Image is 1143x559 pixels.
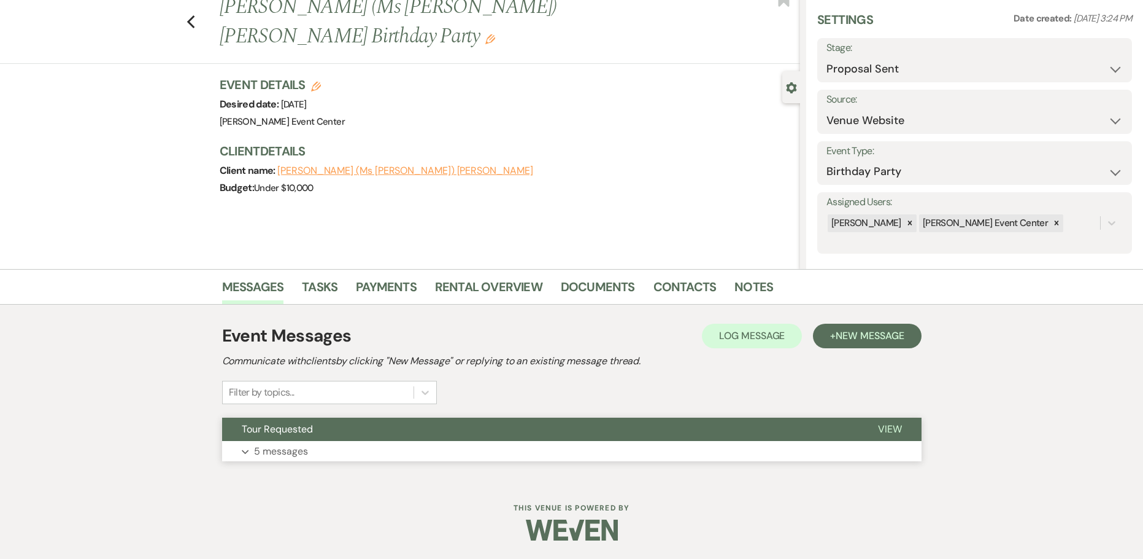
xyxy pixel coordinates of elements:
[302,277,337,304] a: Tasks
[222,277,284,304] a: Messages
[828,214,903,232] div: [PERSON_NAME]
[254,182,314,194] span: Under $10,000
[281,98,307,111] span: [DATE]
[786,81,797,93] button: Close lead details
[526,509,618,552] img: Weven Logo
[1014,12,1074,25] span: Date created:
[229,385,294,400] div: Filter by topics...
[702,324,802,348] button: Log Message
[1074,12,1132,25] span: [DATE] 3:24 PM
[220,181,255,194] span: Budget:
[826,91,1123,109] label: Source:
[356,277,417,304] a: Payments
[719,329,785,342] span: Log Message
[485,33,495,44] button: Edit
[222,418,858,441] button: Tour Requested
[220,98,281,111] span: Desired date:
[817,11,873,38] h3: Settings
[242,423,313,436] span: Tour Requested
[734,277,773,304] a: Notes
[222,323,352,349] h1: Event Messages
[220,164,278,177] span: Client name:
[826,39,1123,57] label: Stage:
[220,115,345,128] span: [PERSON_NAME] Event Center
[561,277,635,304] a: Documents
[220,76,345,93] h3: Event Details
[222,441,922,462] button: 5 messages
[919,214,1050,232] div: [PERSON_NAME] Event Center
[826,143,1123,160] label: Event Type:
[878,423,902,436] span: View
[220,143,788,160] h3: Client Details
[277,166,533,176] button: [PERSON_NAME] (Ms [PERSON_NAME]) [PERSON_NAME]
[653,277,717,304] a: Contacts
[826,193,1123,211] label: Assigned Users:
[254,444,308,459] p: 5 messages
[222,354,922,369] h2: Communicate with clients by clicking "New Message" or replying to an existing message thread.
[435,277,542,304] a: Rental Overview
[813,324,921,348] button: +New Message
[858,418,922,441] button: View
[836,329,904,342] span: New Message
